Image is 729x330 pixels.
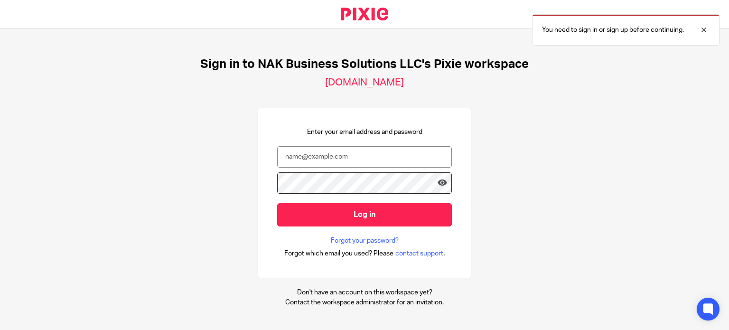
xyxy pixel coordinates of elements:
p: Contact the workspace administrator for an invitation. [285,298,444,307]
h1: Sign in to NAK Business Solutions LLC's Pixie workspace [200,57,529,72]
div: . [284,248,445,259]
input: Log in [277,203,452,226]
p: Don't have an account on this workspace yet? [285,288,444,297]
p: Enter your email address and password [307,127,422,137]
h2: [DOMAIN_NAME] [325,76,404,89]
p: You need to sign in or sign up before continuing. [542,25,684,35]
span: contact support [395,249,443,258]
a: Forgot your password? [331,236,399,245]
span: Forgot which email you used? Please [284,249,393,258]
input: name@example.com [277,146,452,168]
